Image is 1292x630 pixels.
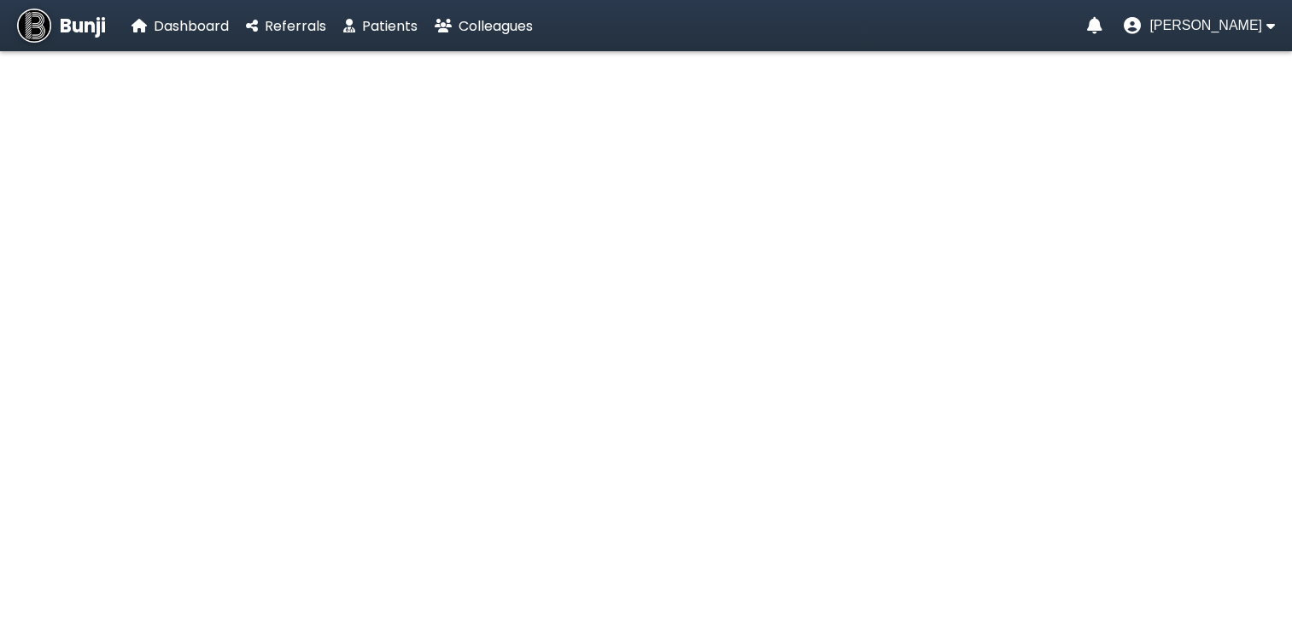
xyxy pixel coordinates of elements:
[343,15,418,37] a: Patients
[60,12,106,40] span: Bunji
[1149,18,1262,33] span: [PERSON_NAME]
[132,15,229,37] a: Dashboard
[362,16,418,36] span: Patients
[459,16,533,36] span: Colleagues
[1124,17,1275,34] button: User menu
[17,9,106,43] a: Bunji
[1087,17,1102,34] a: Notifications
[17,9,51,43] img: Bunji Dental Referral Management
[265,16,326,36] span: Referrals
[435,15,533,37] a: Colleagues
[246,15,326,37] a: Referrals
[154,16,229,36] span: Dashboard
